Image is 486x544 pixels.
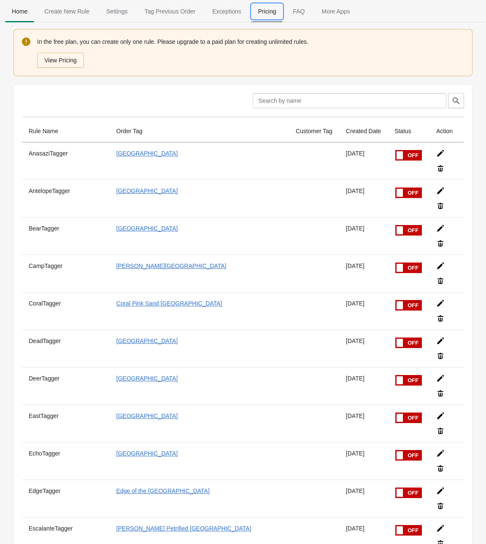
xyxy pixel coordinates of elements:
[251,4,283,19] span: Pricing
[339,480,388,517] td: [DATE]
[100,4,135,19] span: Settings
[339,142,388,180] td: [DATE]
[36,0,98,22] button: Create_New_Rule
[22,180,110,217] th: AntelopeTagger
[116,450,178,457] a: [GEOGRAPHIC_DATA]
[116,225,178,232] a: [GEOGRAPHIC_DATA]
[116,150,178,157] a: [GEOGRAPHIC_DATA]
[339,292,388,330] td: [DATE]
[429,120,464,142] th: Action
[22,120,110,142] th: Rule Name
[37,37,464,69] div: In the free plan, you can create only one rule. Please upgrade to a paid plan for creating unlimi...
[289,120,339,142] th: Customer Tag
[22,330,110,367] th: DeadTagger
[339,405,388,442] td: [DATE]
[339,330,388,367] td: [DATE]
[339,255,388,292] td: [DATE]
[37,53,84,68] button: View Pricing
[339,367,388,405] td: [DATE]
[388,120,429,142] th: Status
[22,367,110,405] th: DeerTagger
[286,4,311,19] span: FAQ
[116,263,227,269] a: [PERSON_NAME][GEOGRAPHIC_DATA]
[253,93,446,108] input: Search by name
[116,488,210,494] a: Edge of the [GEOGRAPHIC_DATA]
[22,217,110,255] th: BearTagger
[339,442,388,480] td: [DATE]
[116,188,178,194] a: [GEOGRAPHIC_DATA]
[22,142,110,180] th: AnasaziTagger
[116,375,178,382] a: [GEOGRAPHIC_DATA]
[22,480,110,517] th: EdgeTagger
[22,405,110,442] th: EastTagger
[22,292,110,330] th: CoralTagger
[116,338,178,344] a: [GEOGRAPHIC_DATA]
[22,255,110,292] th: CampTagger
[116,413,178,419] a: [GEOGRAPHIC_DATA]
[116,525,251,532] a: [PERSON_NAME] Petrified [GEOGRAPHIC_DATA]
[3,0,36,22] button: Home
[138,4,202,19] span: Tag Previous Order
[339,180,388,217] td: [DATE]
[38,4,96,19] span: Create New Rule
[98,0,136,22] button: Settings
[5,4,34,19] span: Home
[315,4,356,19] span: More Apps
[110,120,289,142] th: Order Tag
[339,120,388,142] th: Created Date
[116,300,222,307] a: Coral Pink Sand [GEOGRAPHIC_DATA]
[205,4,248,19] span: Exceptions
[22,442,110,480] th: EchoTagger
[339,217,388,255] td: [DATE]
